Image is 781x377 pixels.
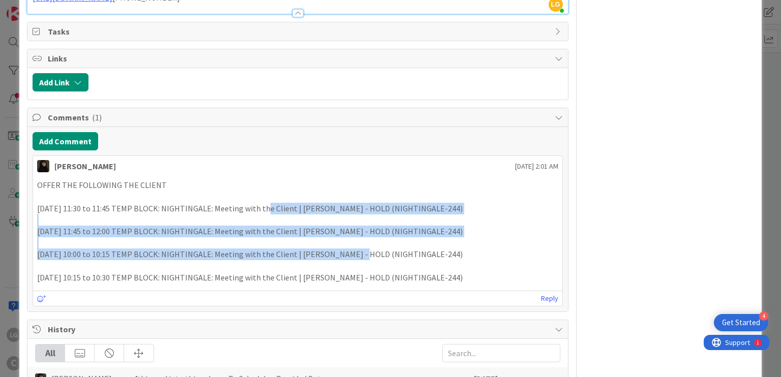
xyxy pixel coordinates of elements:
span: Links [48,52,549,65]
div: [PERSON_NAME] [54,160,116,172]
span: Support [21,2,46,14]
div: 4 [759,311,768,321]
img: ES [37,160,49,172]
input: Search... [442,344,560,362]
a: Reply [541,292,558,305]
div: All [36,344,65,362]
p: [DATE] 11:30 to 11:45 TEMP BLOCK: NIGHTINGALE: Meeting with the Client | [PERSON_NAME] - HOLD (NI... [37,203,558,214]
span: Comments [48,111,549,123]
p: [DATE] 10:00 to 10:15 TEMP BLOCK: NIGHTINGALE: Meeting with the Client | [PERSON_NAME] - HOLD (NI... [37,248,558,260]
p: [DATE] 11:45 to 12:00 TEMP BLOCK: NIGHTINGALE: Meeting with the Client | [PERSON_NAME] - HOLD (NI... [37,226,558,237]
div: 1 [53,4,55,12]
span: ( 1 ) [92,112,102,122]
p: OFFER THE FOLLOWING THE CLIENT [37,179,558,191]
button: Add Link [33,73,88,91]
div: Get Started [722,318,760,328]
p: [DATE] 10:15 to 10:30 TEMP BLOCK: NIGHTINGALE: Meeting with the Client | [PERSON_NAME] - HOLD (NI... [37,272,558,284]
button: Add Comment [33,132,98,150]
span: History [48,323,549,335]
span: [DATE] 2:01 AM [515,161,558,172]
span: Tasks [48,25,549,38]
div: Open Get Started checklist, remaining modules: 4 [714,314,768,331]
